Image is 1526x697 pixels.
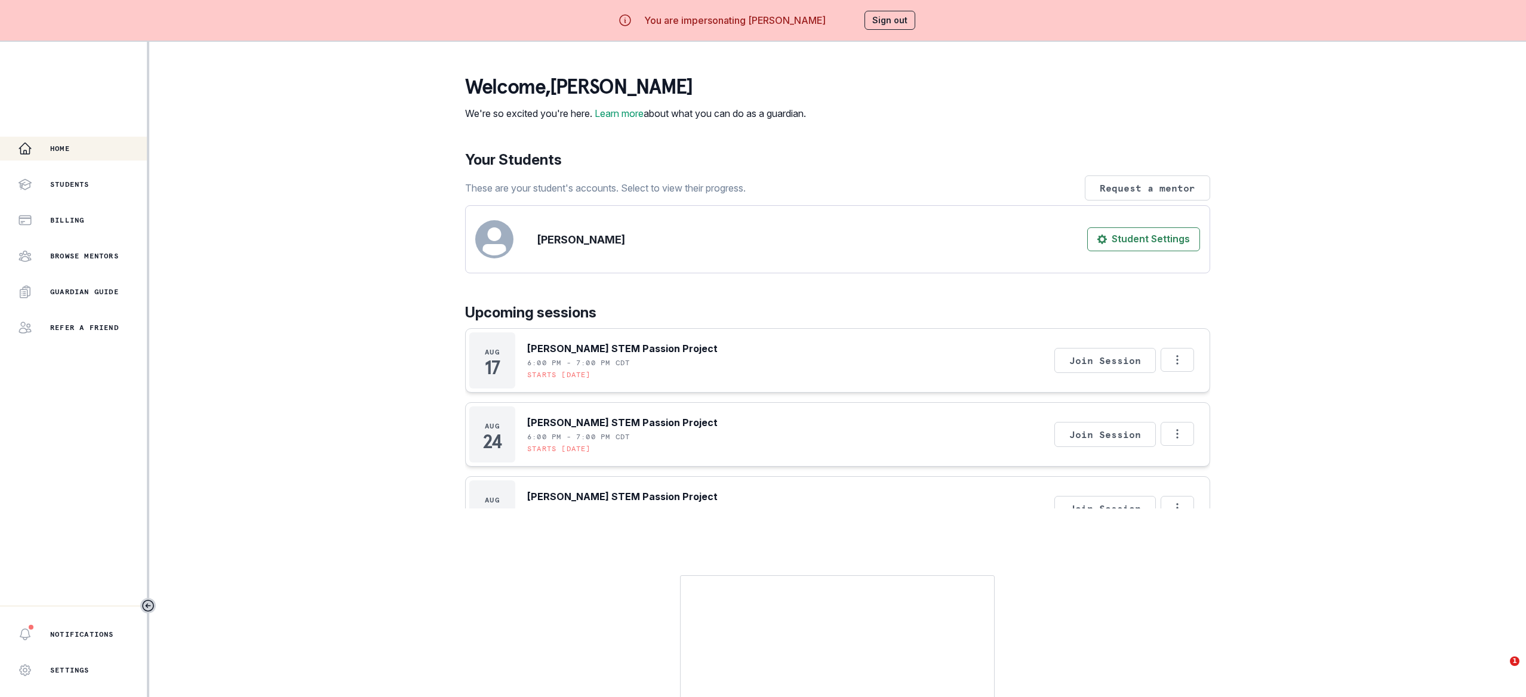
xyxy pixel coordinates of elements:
[1085,175,1210,201] button: Request a mentor
[1054,422,1156,447] button: Join Session
[485,421,500,431] p: Aug
[527,370,591,380] p: Starts [DATE]
[50,251,119,261] p: Browse Mentors
[527,341,718,356] p: [PERSON_NAME] STEM Passion Project
[527,415,718,430] p: [PERSON_NAME] STEM Passion Project
[465,302,1210,323] p: Upcoming sessions
[50,287,119,297] p: Guardian Guide
[527,358,630,368] p: 6:00 PM - 7:00 PM CDT
[1161,348,1194,372] button: Options
[140,598,156,613] button: Toggle sidebar
[1054,348,1156,373] button: Join Session
[1161,496,1194,520] button: Options
[50,215,84,225] p: Billing
[465,106,806,121] p: We're so excited you're here. about what you can do as a guardian.
[465,75,806,99] p: Welcome , [PERSON_NAME]
[50,144,70,153] p: Home
[465,181,746,195] p: These are your student's accounts. Select to view their progress.
[50,630,114,639] p: Notifications
[527,444,591,454] p: Starts [DATE]
[537,232,625,248] p: [PERSON_NAME]
[1510,656,1519,666] span: 1
[483,436,501,448] p: 24
[1485,656,1514,685] iframe: Intercom live chat
[527,506,630,516] p: 6:00 PM - 7:00 PM CDT
[50,665,90,675] p: Settings
[595,107,644,119] a: Learn more
[1054,496,1156,521] button: Join Session
[644,13,826,27] p: You are impersonating [PERSON_NAME]
[1087,227,1200,251] button: Student Settings
[527,432,630,442] p: 6:00 PM - 7:00 PM CDT
[50,180,90,189] p: Students
[864,11,915,30] button: Sign out
[465,149,1210,171] p: Your Students
[475,220,513,258] svg: avatar
[50,323,119,332] p: Refer a friend
[1161,422,1194,446] button: Options
[485,362,499,374] p: 17
[485,495,500,505] p: Aug
[485,347,500,357] p: Aug
[527,489,718,504] p: [PERSON_NAME] STEM Passion Project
